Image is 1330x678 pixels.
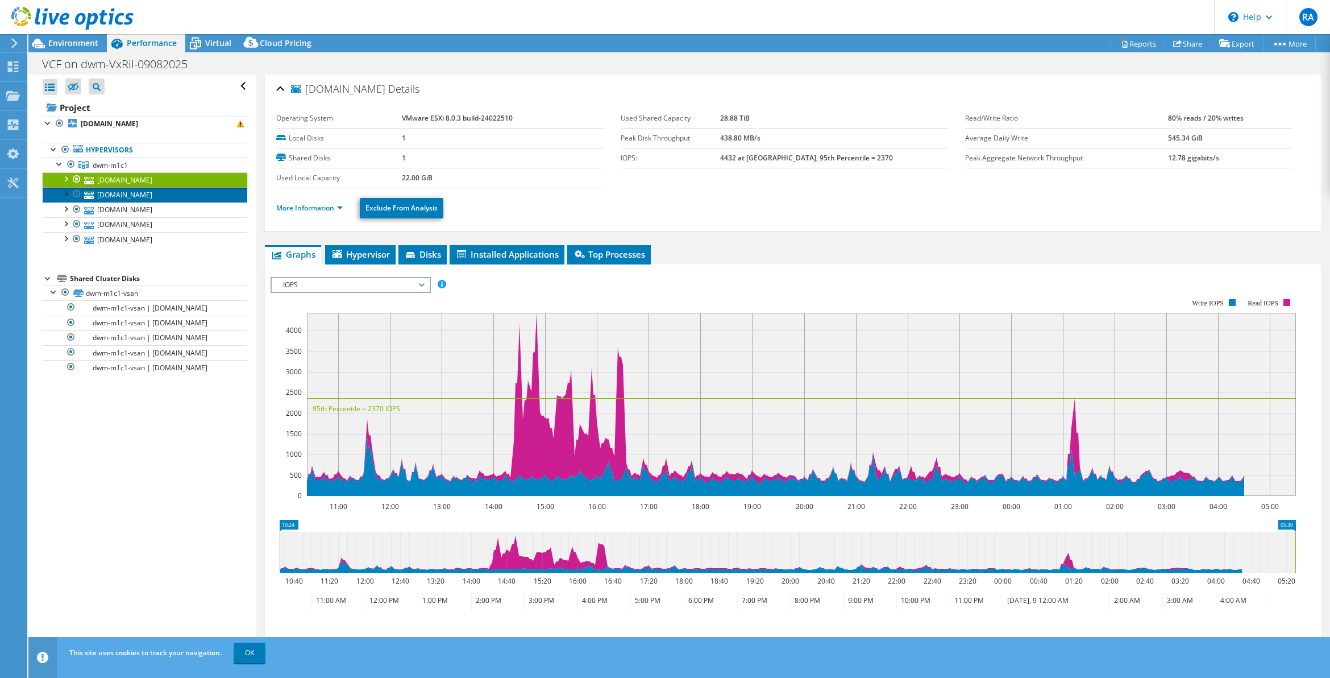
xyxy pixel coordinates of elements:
text: 3500 [286,346,302,356]
a: [DOMAIN_NAME] [43,217,247,232]
a: [DOMAIN_NAME] [43,232,247,247]
text: 19:00 [743,502,760,511]
text: 03:00 [1157,502,1175,511]
b: 545.34 GiB [1168,133,1203,143]
text: 16:00 [588,502,605,511]
b: 28.88 TiB [720,113,750,123]
a: Hypervisors [43,143,247,158]
text: 12:00 [381,502,398,511]
text: Write IOPS [1192,299,1224,307]
a: [DOMAIN_NAME] [43,117,247,131]
text: 21:00 [847,502,864,511]
a: Exclude From Analysis [360,198,443,218]
span: Virtual [205,38,231,48]
b: 80% reads / 20% writes [1168,113,1244,123]
b: [DOMAIN_NAME] [81,119,138,129]
span: Graphs [271,249,315,260]
text: 13:00 [433,502,450,511]
b: VMware ESXi 8.0.3 build-24022510 [402,113,513,123]
text: 14:00 [484,502,502,511]
text: 19:20 [746,576,763,586]
text: 20:40 [817,576,834,586]
text: 20:00 [795,502,813,511]
text: 95th Percentile = 2370 IOPS [313,404,400,414]
span: [DOMAIN_NAME] [291,84,385,95]
text: 11:20 [320,576,338,586]
h1: VCF on dwm-VxRil-09082025 [37,58,205,71]
span: Installed Applications [455,249,559,260]
text: 23:00 [950,502,968,511]
text: 18:00 [691,502,709,511]
text: 05:00 [1261,502,1278,511]
text: 12:00 [356,576,373,586]
a: dwm-m1c1-vsan | [DOMAIN_NAME] [43,316,247,330]
a: Share [1165,35,1211,52]
a: More [1263,35,1316,52]
text: 23:20 [958,576,976,586]
text: 01:00 [1054,502,1071,511]
b: 4432 at [GEOGRAPHIC_DATA], 95th Percentile = 2370 [720,153,893,163]
b: 1 [402,133,406,143]
b: 438.80 MB/s [720,133,760,143]
a: More Information [276,203,343,213]
a: dwm-m1c1-vsan | [DOMAIN_NAME] [43,360,247,375]
text: 00:00 [1002,502,1020,511]
label: Used Local Capacity [276,172,402,184]
text: 2500 [286,387,302,397]
a: dwm-m1c1-vsan | [DOMAIN_NAME] [43,300,247,315]
text: 17:00 [639,502,657,511]
span: Hypervisor [331,249,390,260]
span: This site uses cookies to track your navigation. [69,648,222,658]
a: dwm-m1c1-vsan | [DOMAIN_NAME] [43,330,247,345]
b: 1 [402,153,406,163]
label: Peak Aggregate Network Throughput [965,152,1168,164]
text: 05:20 [1277,576,1295,586]
span: IOPS [277,278,423,292]
text: 1000 [286,449,302,459]
text: 01:20 [1065,576,1082,586]
a: dwm-m1c1 [43,158,247,172]
text: 18:40 [710,576,728,586]
b: 22.00 GiB [402,173,433,183]
span: dwm-m1c1 [93,160,128,170]
b: 12.78 gigabits/s [1168,153,1219,163]
text: 14:00 [462,576,480,586]
svg: \n [1228,12,1238,22]
span: Cloud Pricing [260,38,311,48]
label: Read/Write Ratio [965,113,1168,124]
a: [DOMAIN_NAME] [43,187,247,202]
label: Operating System [276,113,402,124]
a: dwm-m1c1-vsan [43,286,247,300]
label: Peak Disk Throughput [621,133,720,144]
a: dwm-m1c1-vsan | [DOMAIN_NAME] [43,345,247,360]
text: 14:40 [497,576,515,586]
text: 04:40 [1242,576,1260,586]
text: 4000 [286,325,302,335]
text: 1500 [286,429,302,439]
a: Project [43,98,247,117]
label: Average Daily Write [965,133,1168,144]
text: 15:00 [536,502,554,511]
text: 02:00 [1105,502,1123,511]
text: 02:00 [1100,576,1118,586]
text: 2000 [286,408,302,418]
span: Environment [48,38,98,48]
text: 22:00 [887,576,905,586]
span: Details [388,82,419,96]
text: 21:20 [852,576,870,586]
text: Read IOPS [1248,299,1278,307]
a: [DOMAIN_NAME] [43,172,247,187]
text: 16:00 [568,576,586,586]
text: 16:40 [604,576,621,586]
text: 00:40 [1029,576,1047,586]
text: 03:20 [1171,576,1188,586]
text: 18:00 [675,576,692,586]
text: 04:00 [1209,502,1227,511]
text: 04:00 [1207,576,1224,586]
text: 22:40 [923,576,941,586]
text: 17:20 [639,576,657,586]
span: RA [1299,8,1317,26]
text: 15:20 [533,576,551,586]
text: 10:40 [285,576,302,586]
label: IOPS: [621,152,720,164]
